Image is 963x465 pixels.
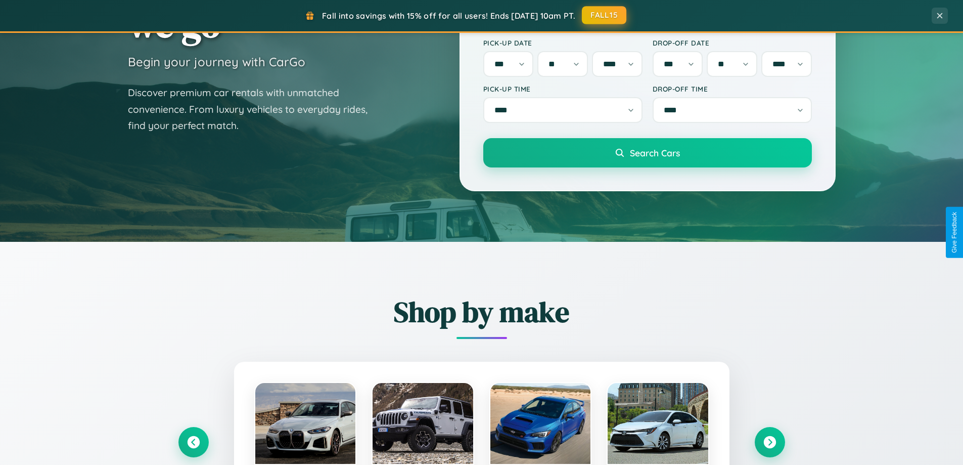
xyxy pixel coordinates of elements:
[951,212,958,253] div: Give Feedback
[483,38,643,47] label: Pick-up Date
[582,6,626,24] button: FALL15
[653,84,812,93] label: Drop-off Time
[128,54,305,69] h3: Begin your journey with CarGo
[483,138,812,167] button: Search Cars
[630,147,680,158] span: Search Cars
[178,292,785,331] h2: Shop by make
[653,38,812,47] label: Drop-off Date
[128,84,381,134] p: Discover premium car rentals with unmatched convenience. From luxury vehicles to everyday rides, ...
[322,11,575,21] span: Fall into savings with 15% off for all users! Ends [DATE] 10am PT.
[483,84,643,93] label: Pick-up Time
